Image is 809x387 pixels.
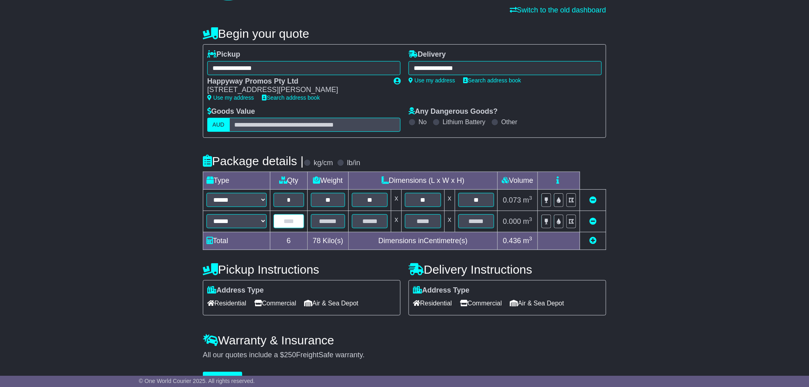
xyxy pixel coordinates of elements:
[523,237,532,245] span: m
[589,217,597,225] a: Remove this item
[523,196,532,204] span: m
[254,297,296,309] span: Commercial
[409,50,446,59] label: Delivery
[207,50,240,59] label: Pickup
[139,378,255,384] span: © One World Courier 2025. All rights reserved.
[304,297,359,309] span: Air & Sea Depot
[409,263,606,276] h4: Delivery Instructions
[203,351,606,360] div: All our quotes include a $ FreightSafe warranty.
[314,159,333,168] label: kg/cm
[207,86,386,94] div: [STREET_ADDRESS][PERSON_NAME]
[589,196,597,204] a: Remove this item
[349,172,498,190] td: Dimensions (L x W x H)
[270,172,308,190] td: Qty
[203,334,606,347] h4: Warranty & Insurance
[510,297,564,309] span: Air & Sea Depot
[529,235,532,242] sup: 3
[203,154,304,168] h4: Package details |
[207,77,386,86] div: Happyway Promos Pty Ltd
[589,237,597,245] a: Add new item
[349,232,498,250] td: Dimensions in Centimetre(s)
[529,195,532,201] sup: 3
[497,172,537,190] td: Volume
[391,211,402,232] td: x
[203,263,400,276] h4: Pickup Instructions
[270,232,308,250] td: 6
[529,216,532,222] sup: 3
[413,286,470,295] label: Address Type
[501,118,517,126] label: Other
[203,27,606,40] h4: Begin your quote
[313,237,321,245] span: 78
[444,211,455,232] td: x
[503,196,521,204] span: 0.073
[443,118,486,126] label: Lithium Battery
[523,217,532,225] span: m
[207,297,246,309] span: Residential
[463,77,521,84] a: Search address book
[510,6,606,14] a: Switch to the old dashboard
[207,107,255,116] label: Goods Value
[409,107,498,116] label: Any Dangerous Goods?
[413,297,452,309] span: Residential
[203,232,270,250] td: Total
[262,94,320,101] a: Search address book
[391,190,402,211] td: x
[347,159,360,168] label: lb/in
[444,190,455,211] td: x
[307,232,349,250] td: Kilo(s)
[203,172,270,190] td: Type
[207,286,264,295] label: Address Type
[503,217,521,225] span: 0.000
[503,237,521,245] span: 0.436
[409,77,455,84] a: Use my address
[419,118,427,126] label: No
[207,118,230,132] label: AUD
[460,297,502,309] span: Commercial
[307,172,349,190] td: Weight
[203,372,242,386] button: Get Quotes
[284,351,296,359] span: 250
[207,94,254,101] a: Use my address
